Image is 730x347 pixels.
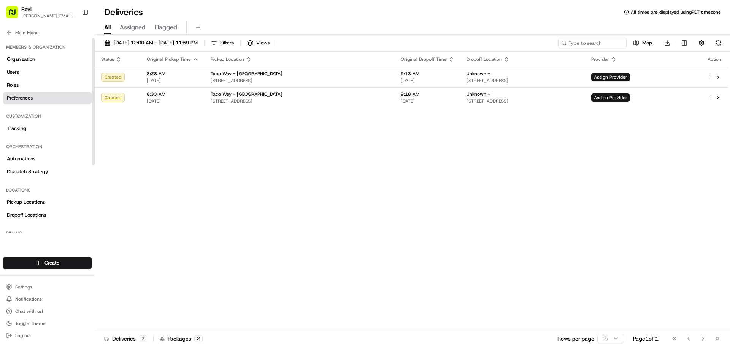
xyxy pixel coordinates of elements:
[3,209,92,221] a: Dropoff Locations
[160,335,203,342] div: Packages
[3,294,92,304] button: Notifications
[114,40,198,46] span: [DATE] 12:00 AM - [DATE] 11:59 PM
[401,78,454,84] span: [DATE]
[642,40,652,46] span: Map
[72,110,122,118] span: API Documentation
[220,40,234,46] span: Filters
[3,66,92,78] a: Users
[467,56,502,62] span: Dropoff Location
[256,40,270,46] span: Views
[467,91,490,97] span: Unknown -
[3,41,92,53] div: Members & Organization
[3,92,92,104] a: Preferences
[3,257,92,269] button: Create
[467,78,579,84] span: [STREET_ADDRESS]
[8,30,138,43] p: Welcome 👋
[155,23,177,32] span: Flagged
[630,38,655,48] button: Map
[591,56,609,62] span: Provider
[467,71,490,77] span: Unknown -
[211,78,389,84] span: [STREET_ADDRESS]
[7,82,19,89] span: Roles
[147,98,198,104] span: [DATE]
[61,107,125,121] a: 💻API Documentation
[3,227,92,239] div: Billing
[139,335,147,342] div: 2
[7,69,19,76] span: Users
[208,38,237,48] button: Filters
[3,53,92,65] a: Organization
[631,9,721,15] span: All times are displayed using PDT timezone
[3,184,92,196] div: Locations
[591,93,630,102] span: Assign Provider
[64,111,70,117] div: 💻
[401,56,447,62] span: Original Dropoff Time
[147,78,198,84] span: [DATE]
[3,79,92,91] a: Roles
[7,199,45,206] span: Pickup Locations
[591,73,630,81] span: Assign Provider
[8,73,21,86] img: 1736555255976-a54dd68f-1ca7-489b-9aae-adbdc363a1c4
[3,122,92,135] a: Tracking
[3,282,92,292] button: Settings
[3,27,92,38] button: Main Menu
[7,155,35,162] span: Automations
[26,73,125,80] div: Start new chat
[44,260,59,266] span: Create
[15,308,43,314] span: Chat with us!
[706,56,722,62] div: Action
[54,128,92,135] a: Powered byPylon
[147,56,191,62] span: Original Pickup Time
[120,23,146,32] span: Assigned
[147,71,198,77] span: 8:28 AM
[15,320,46,326] span: Toggle Theme
[3,318,92,329] button: Toggle Theme
[557,335,594,342] p: Rows per page
[401,71,454,77] span: 9:13 AM
[15,284,32,290] span: Settings
[76,129,92,135] span: Pylon
[3,141,92,153] div: Orchestration
[3,330,92,341] button: Log out
[7,125,26,132] span: Tracking
[211,98,389,104] span: [STREET_ADDRESS]
[21,13,76,19] button: [PERSON_NAME][EMAIL_ADDRESS][DOMAIN_NAME]
[147,91,198,97] span: 8:33 AM
[467,98,579,104] span: [STREET_ADDRESS]
[15,110,58,118] span: Knowledge Base
[104,23,111,32] span: All
[558,38,627,48] input: Type to search
[401,98,454,104] span: [DATE]
[3,3,79,21] button: Revi[PERSON_NAME][EMAIL_ADDRESS][DOMAIN_NAME]
[7,56,35,63] span: Organization
[713,38,724,48] button: Refresh
[104,6,143,18] h1: Deliveries
[3,153,92,165] a: Automations
[101,38,201,48] button: [DATE] 12:00 AM - [DATE] 11:59 PM
[3,110,92,122] div: Customization
[3,196,92,208] a: Pickup Locations
[194,335,203,342] div: 2
[211,71,282,77] span: Taco Way - [GEOGRAPHIC_DATA]
[15,333,31,339] span: Log out
[7,95,33,101] span: Preferences
[244,38,273,48] button: Views
[5,107,61,121] a: 📗Knowledge Base
[21,5,32,13] button: Revi
[8,8,23,23] img: Nash
[7,212,46,219] span: Dropoff Locations
[15,30,38,36] span: Main Menu
[20,49,125,57] input: Clear
[129,75,138,84] button: Start new chat
[104,335,147,342] div: Deliveries
[211,91,282,97] span: Taco Way - [GEOGRAPHIC_DATA]
[15,296,42,302] span: Notifications
[3,166,92,178] a: Dispatch Strategy
[8,111,14,117] div: 📗
[101,56,114,62] span: Status
[211,56,244,62] span: Pickup Location
[26,80,96,86] div: We're available if you need us!
[7,168,48,175] span: Dispatch Strategy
